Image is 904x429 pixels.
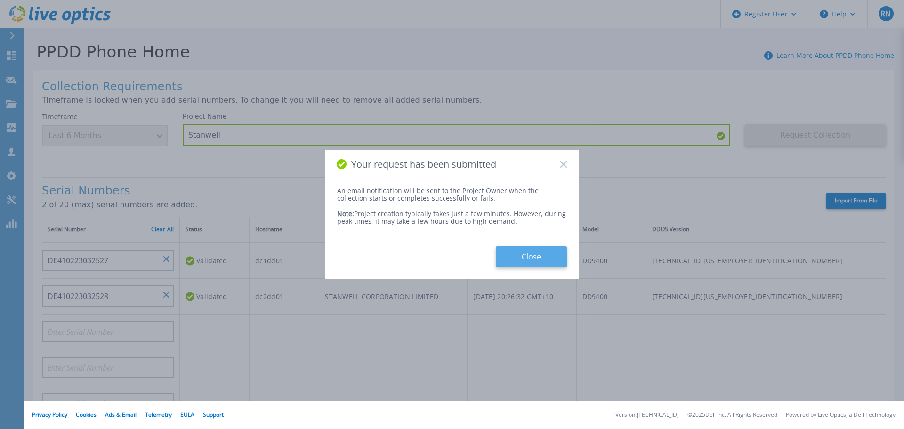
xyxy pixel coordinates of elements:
[105,411,137,419] a: Ads & Email
[786,412,896,418] li: Powered by Live Optics, a Dell Technology
[337,187,567,202] div: An email notification will be sent to the Project Owner when the collection starts or completes s...
[496,246,567,267] button: Close
[203,411,224,419] a: Support
[180,411,194,419] a: EULA
[615,412,679,418] li: Version: [TECHNICAL_ID]
[351,159,496,170] span: Your request has been submitted
[337,209,354,218] span: Note:
[32,411,67,419] a: Privacy Policy
[145,411,172,419] a: Telemetry
[687,412,777,418] li: © 2025 Dell Inc. All Rights Reserved
[337,202,567,225] div: Project creation typically takes just a few minutes. However, during peak times, it may take a fe...
[76,411,97,419] a: Cookies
